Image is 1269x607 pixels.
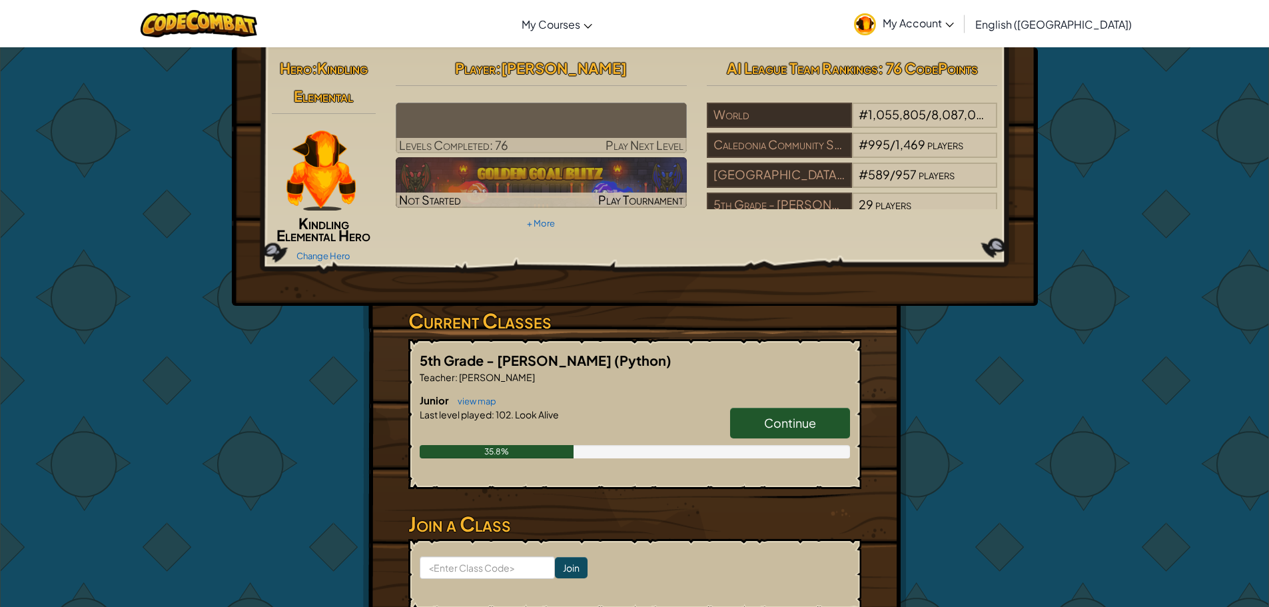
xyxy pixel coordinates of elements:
[514,408,559,420] span: Look Alive
[975,17,1132,31] span: English ([GEOGRAPHIC_DATA])
[994,107,1030,122] span: players
[294,59,368,105] span: Kindling Elemental
[764,415,816,430] span: Continue
[868,167,890,182] span: 589
[501,59,627,77] span: [PERSON_NAME]
[494,408,514,420] span: 102.
[878,59,978,77] span: : 76 CodePoints
[399,137,508,153] span: Levels Completed: 76
[598,192,683,207] span: Play Tournament
[895,167,917,182] span: 957
[969,6,1138,42] a: English ([GEOGRAPHIC_DATA])
[875,197,911,212] span: players
[931,107,992,122] span: 8,087,060
[919,167,955,182] span: players
[396,157,687,208] a: Not StartedPlay Tournament
[890,167,895,182] span: /
[606,137,683,153] span: Play Next Level
[399,192,461,207] span: Not Started
[707,163,852,188] div: [GEOGRAPHIC_DATA][PERSON_NAME]
[707,145,998,161] a: Caledonia Community Schools#995/1,469players
[707,193,852,218] div: 5th Grade - [PERSON_NAME]
[895,137,925,152] span: 1,469
[859,167,868,182] span: #
[859,137,868,152] span: #
[420,394,451,406] span: Junior
[451,396,496,406] a: view map
[847,3,961,45] a: My Account
[420,408,492,420] span: Last level played
[141,10,257,37] img: CodeCombat logo
[396,103,687,153] a: Play Next Level
[496,59,501,77] span: :
[458,371,535,383] span: [PERSON_NAME]
[614,352,671,368] span: (Python)
[707,133,852,158] div: Caledonia Community Schools
[707,103,852,128] div: World
[927,137,963,152] span: players
[859,107,868,122] span: #
[890,137,895,152] span: /
[286,131,356,211] img: KindlingElementalPaperDoll.png
[522,17,580,31] span: My Courses
[527,218,555,229] a: + More
[854,13,876,35] img: avatar
[280,59,312,77] span: Hero
[868,107,926,122] span: 1,055,805
[312,59,317,77] span: :
[396,157,687,208] img: Golden Goal
[926,107,931,122] span: /
[420,556,555,579] input: <Enter Class Code>
[420,371,455,383] span: Teacher
[883,16,954,30] span: My Account
[408,306,861,336] h3: Current Classes
[276,214,370,245] span: Kindling Elemental Hero
[707,115,998,131] a: World#1,055,805/8,087,060players
[420,352,614,368] span: 5th Grade - [PERSON_NAME]
[296,251,350,261] a: Change Hero
[515,6,599,42] a: My Courses
[408,509,861,539] h3: Join a Class
[868,137,890,152] span: 995
[859,197,873,212] span: 29
[420,445,574,458] div: 35.8%
[707,205,998,221] a: 5th Grade - [PERSON_NAME]29players
[455,59,496,77] span: Player
[492,408,494,420] span: :
[707,175,998,191] a: [GEOGRAPHIC_DATA][PERSON_NAME]#589/957players
[727,59,878,77] span: AI League Team Rankings
[555,557,588,578] input: Join
[455,371,458,383] span: :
